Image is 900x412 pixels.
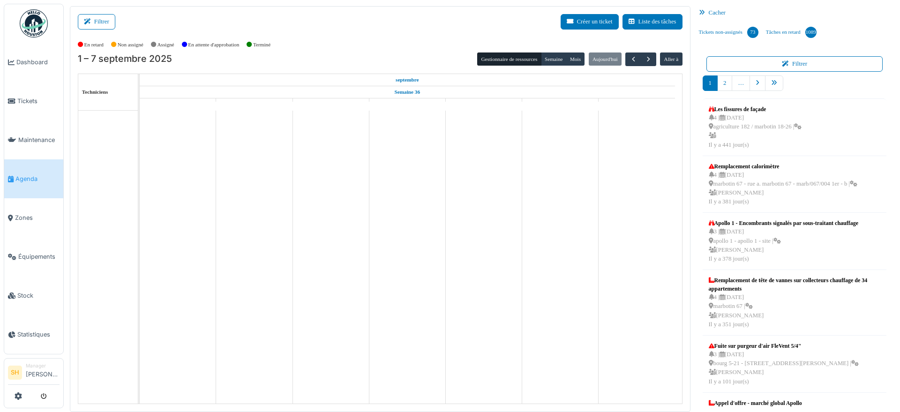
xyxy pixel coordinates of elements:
[703,75,718,91] a: 1
[17,330,60,339] span: Statistiques
[253,41,270,49] label: Terminé
[622,14,682,30] button: Liste des tâches
[805,27,817,38] div: 1089
[322,98,340,110] a: 3 septembre 2025
[4,120,63,159] a: Maintenance
[392,86,422,98] a: Semaine 36
[157,41,174,49] label: Assigné
[709,342,859,350] div: Fuite sur purgeur d'air FleVent 5/4"
[709,399,866,407] div: Appel d'offre - marché global Apollo
[243,98,266,110] a: 2 septembre 2025
[4,198,63,237] a: Zones
[118,41,143,49] label: Non assigné
[18,135,60,144] span: Maintenance
[709,219,858,227] div: Apollo 1 - Encombrants signalés par sous-traitant chauffage
[20,9,48,37] img: Badge_color-CXgf-gQk.svg
[695,20,762,45] a: Tickets non-assignés
[561,14,619,30] button: Créer un ticket
[8,366,22,380] li: SH
[709,113,802,150] div: 4 | [DATE] agriculture 182 / marbotin 18-26 | Il y a 441 jour(s)
[4,82,63,120] a: Tickets
[709,350,859,386] div: 3 | [DATE] bourg 5-21 - [STREET_ADDRESS][PERSON_NAME] | [PERSON_NAME] Il y a 101 jour(s)
[17,291,60,300] span: Stock
[709,293,881,329] div: 4 | [DATE] marbotin 67 | [PERSON_NAME] Il y a 351 jour(s)
[84,41,104,49] label: En retard
[4,315,63,354] a: Statistiques
[18,252,60,261] span: Équipements
[4,43,63,82] a: Dashboard
[475,98,493,110] a: 5 septembre 2025
[4,237,63,276] a: Équipements
[477,52,541,66] button: Gestionnaire de ressources
[706,103,804,152] a: Les fissures de façade 4 |[DATE] agriculture 182 / marbotin 18-26 | Il y a 441 jour(s)
[703,75,887,98] nav: pager
[393,74,421,86] a: 1 septembre 2025
[709,162,858,171] div: Remplacement calorimètre
[762,20,820,45] a: Tâches en retard
[709,276,881,293] div: Remplacement de tête de vannes sur collecteurs chauffage de 34 appartements
[169,98,187,110] a: 1 septembre 2025
[541,52,567,66] button: Semaine
[660,52,682,66] button: Aller à
[15,213,60,222] span: Zones
[78,14,115,30] button: Filtrer
[8,362,60,385] a: SH Manager[PERSON_NAME]
[551,98,570,110] a: 6 septembre 2025
[709,227,858,263] div: 3 | [DATE] apollo 1 - apollo 1 - site | [PERSON_NAME] Il y a 378 jour(s)
[695,6,894,20] div: Cacher
[566,52,585,66] button: Mois
[188,41,239,49] label: En attente d'approbation
[628,98,646,110] a: 7 septembre 2025
[15,174,60,183] span: Agenda
[4,159,63,198] a: Agenda
[709,105,802,113] div: Les fissures de façade
[706,56,883,72] button: Filtrer
[706,274,883,331] a: Remplacement de tête de vannes sur collecteurs chauffage de 34 appartements 4 |[DATE] marbotin 67...
[625,52,641,66] button: Précédent
[709,171,858,207] div: 4 | [DATE] marbotin 67 - rue a. marbotin 67 - marb/067/004 1er - b | [PERSON_NAME] Il y a 381 jou...
[4,276,63,315] a: Stock
[717,75,732,91] a: 2
[641,52,656,66] button: Suivant
[26,362,60,382] li: [PERSON_NAME]
[78,53,172,65] h2: 1 – 7 septembre 2025
[706,339,862,389] a: Fuite sur purgeur d'air FleVent 5/4" 3 |[DATE] bourg 5-21 - [STREET_ADDRESS][PERSON_NAME] | [PERS...
[732,75,750,91] a: …
[82,89,108,95] span: Techniciens
[706,160,860,209] a: Remplacement calorimètre 4 |[DATE] marbotin 67 - rue a. marbotin 67 - marb/067/004 1er - b | [PER...
[17,97,60,105] span: Tickets
[26,362,60,369] div: Manager
[706,217,861,266] a: Apollo 1 - Encombrants signalés par sous-traitant chauffage 3 |[DATE] apollo 1 - apollo 1 - site ...
[747,27,758,38] div: 73
[16,58,60,67] span: Dashboard
[589,52,622,66] button: Aujourd'hui
[399,98,416,110] a: 4 septembre 2025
